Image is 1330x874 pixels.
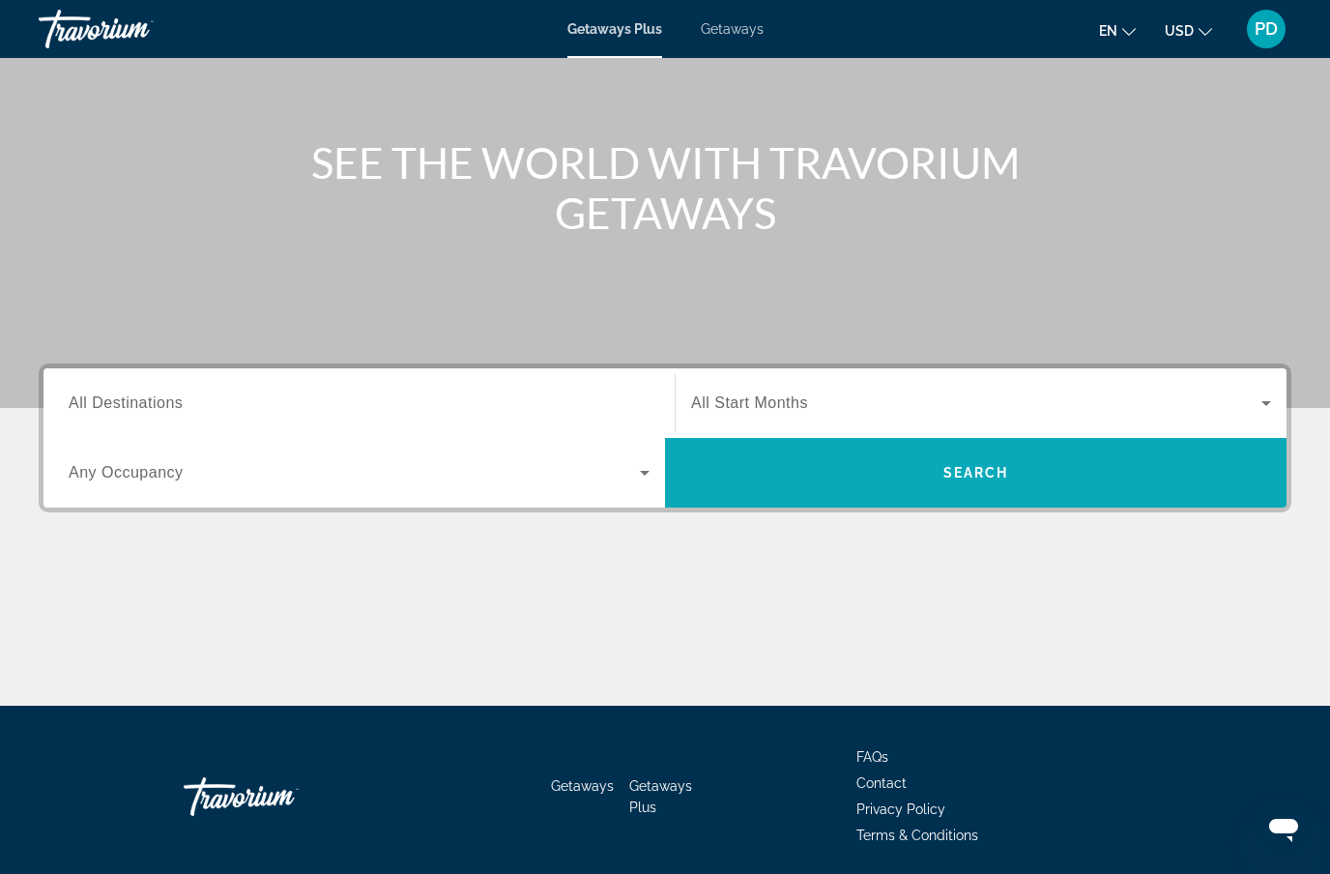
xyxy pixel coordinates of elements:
[665,438,1287,508] button: Search
[69,464,184,481] span: Any Occupancy
[551,778,614,794] a: Getaways
[856,749,888,765] a: FAQs
[1099,16,1136,44] button: Change language
[856,775,907,791] a: Contact
[856,828,978,843] a: Terms & Conditions
[1253,797,1315,859] iframe: Кнопка запуска окна обмена сообщениями
[856,801,945,817] a: Privacy Policy
[69,394,183,411] span: All Destinations
[1165,16,1212,44] button: Change currency
[701,21,764,37] a: Getaways
[1241,9,1291,49] button: User Menu
[43,368,1287,508] div: Search widget
[691,394,808,411] span: All Start Months
[1099,23,1117,39] span: en
[629,778,692,815] a: Getaways Plus
[1165,23,1194,39] span: USD
[303,137,1027,238] h1: SEE THE WORLD WITH TRAVORIUM GETAWAYS
[567,21,662,37] a: Getaways Plus
[943,465,1009,481] span: Search
[184,768,377,826] a: Travorium
[1255,19,1278,39] span: PD
[39,4,232,54] a: Travorium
